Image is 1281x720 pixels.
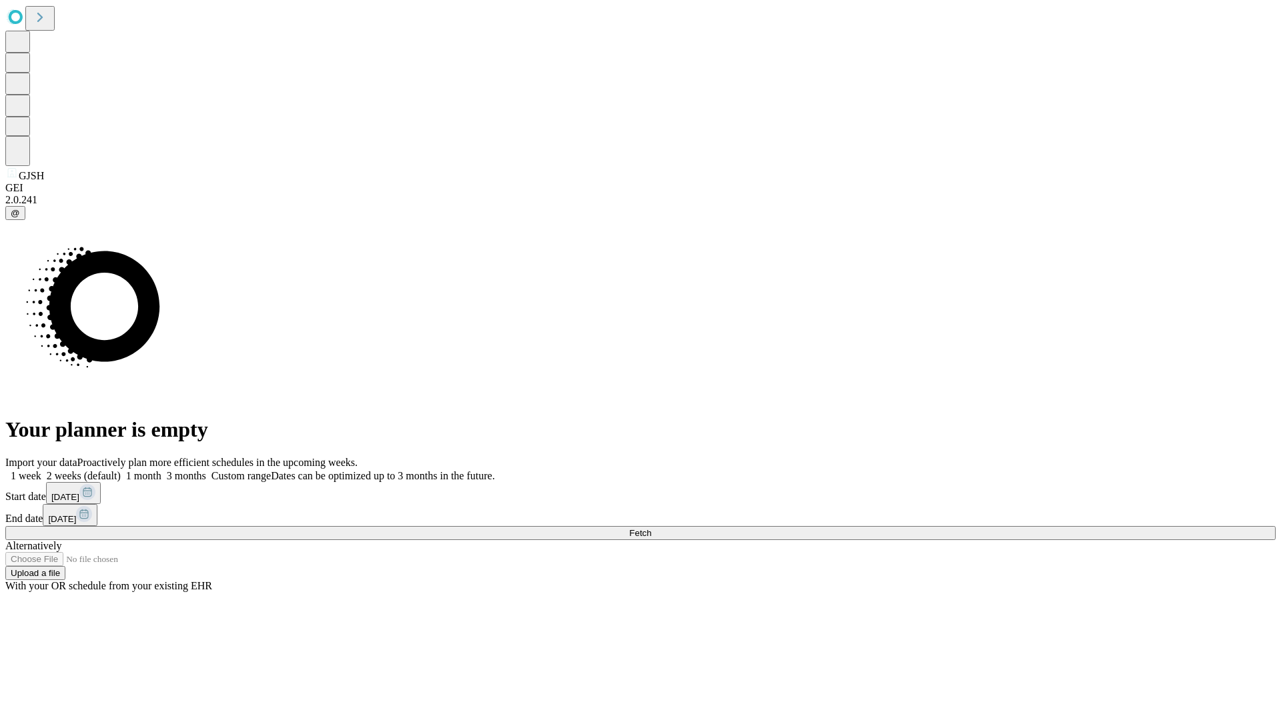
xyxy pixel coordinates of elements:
span: Fetch [629,528,651,538]
div: GEI [5,182,1276,194]
span: Custom range [211,470,271,481]
div: Start date [5,482,1276,504]
span: 1 week [11,470,41,481]
span: 1 month [126,470,161,481]
span: Alternatively [5,540,61,551]
span: 2 weeks (default) [47,470,121,481]
button: @ [5,206,25,220]
span: Import your data [5,457,77,468]
button: Upload a file [5,566,65,580]
span: Dates can be optimized up to 3 months in the future. [271,470,494,481]
span: [DATE] [51,492,79,502]
div: 2.0.241 [5,194,1276,206]
span: @ [11,208,20,218]
span: With your OR schedule from your existing EHR [5,580,212,591]
span: GJSH [19,170,44,181]
span: Proactively plan more efficient schedules in the upcoming weeks. [77,457,358,468]
span: [DATE] [48,514,76,524]
button: [DATE] [43,504,97,526]
h1: Your planner is empty [5,417,1276,442]
button: [DATE] [46,482,101,504]
span: 3 months [167,470,206,481]
div: End date [5,504,1276,526]
button: Fetch [5,526,1276,540]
